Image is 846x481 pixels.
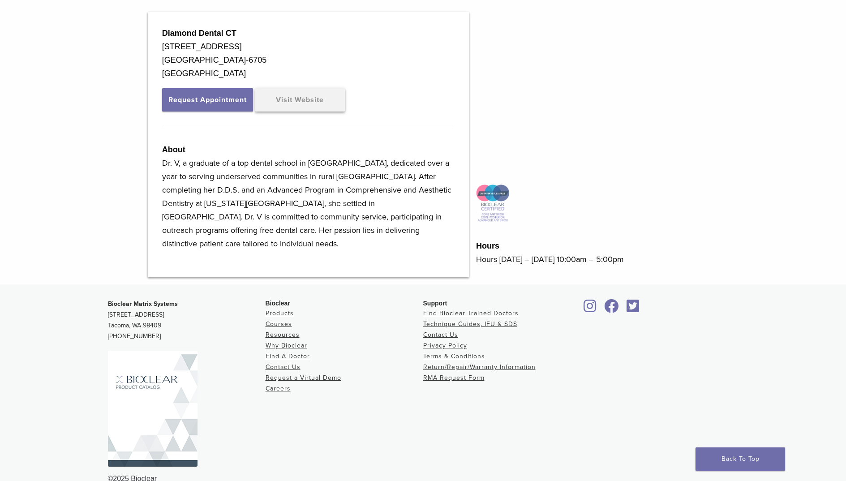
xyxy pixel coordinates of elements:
[423,363,536,371] a: Return/Repair/Warranty Information
[423,342,467,349] a: Privacy Policy
[423,374,485,382] a: RMA Request Form
[162,156,455,250] p: Dr. V, a graduate of a top dental school in [GEOGRAPHIC_DATA], dedicated over a year to serving u...
[423,352,485,360] a: Terms & Conditions
[266,385,291,392] a: Careers
[266,363,301,371] a: Contact Us
[423,309,519,317] a: Find Bioclear Trained Doctors
[476,253,698,266] p: Hours [DATE] – [DATE] 10:00am – 5:00pm
[266,309,294,317] a: Products
[476,241,499,250] strong: Hours
[581,305,600,314] a: Bioclear
[108,299,266,342] p: [STREET_ADDRESS] Tacoma, WA 98409 [PHONE_NUMBER]
[266,352,310,360] a: Find A Doctor
[266,342,307,349] a: Why Bioclear
[423,331,458,339] a: Contact Us
[696,447,785,471] a: Back To Top
[476,184,510,223] img: Icon
[624,305,643,314] a: Bioclear
[266,300,290,307] span: Bioclear
[601,305,622,314] a: Bioclear
[108,351,198,467] img: Bioclear
[162,88,253,112] button: Request Appointment
[162,145,185,154] strong: About
[423,300,447,307] span: Support
[266,331,300,339] a: Resources
[162,29,236,38] strong: Diamond Dental CT
[266,320,292,328] a: Courses
[255,88,345,112] a: Visit Website
[162,53,455,80] div: [GEOGRAPHIC_DATA]-6705 [GEOGRAPHIC_DATA]
[423,320,517,328] a: Technique Guides, IFU & SDS
[266,374,341,382] a: Request a Virtual Demo
[108,300,178,308] strong: Bioclear Matrix Systems
[162,40,455,53] div: [STREET_ADDRESS]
